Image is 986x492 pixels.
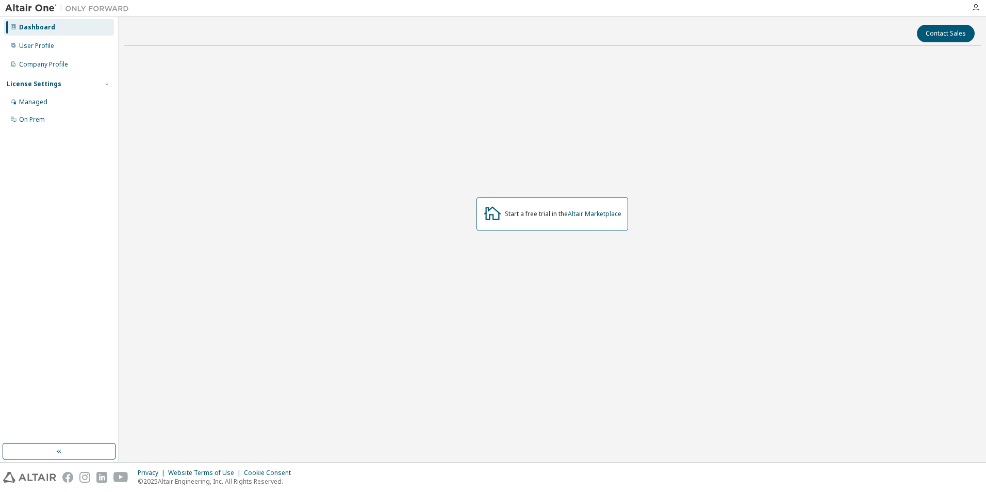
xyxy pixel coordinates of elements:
div: Start a free trial in the [505,210,621,218]
div: Website Terms of Use [168,469,244,477]
div: Cookie Consent [244,469,297,477]
p: © 2025 Altair Engineering, Inc. All Rights Reserved. [138,477,297,486]
div: License Settings [7,80,61,88]
div: On Prem [19,116,45,124]
div: User Profile [19,42,54,50]
img: altair_logo.svg [3,472,56,483]
button: Contact Sales [917,25,975,42]
img: youtube.svg [113,472,128,483]
div: Managed [19,98,47,106]
div: Dashboard [19,23,55,31]
img: linkedin.svg [96,472,107,483]
img: instagram.svg [79,472,90,483]
a: Altair Marketplace [568,209,621,218]
div: Privacy [138,469,168,477]
img: facebook.svg [62,472,73,483]
img: Altair One [5,3,134,13]
div: Company Profile [19,60,68,69]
